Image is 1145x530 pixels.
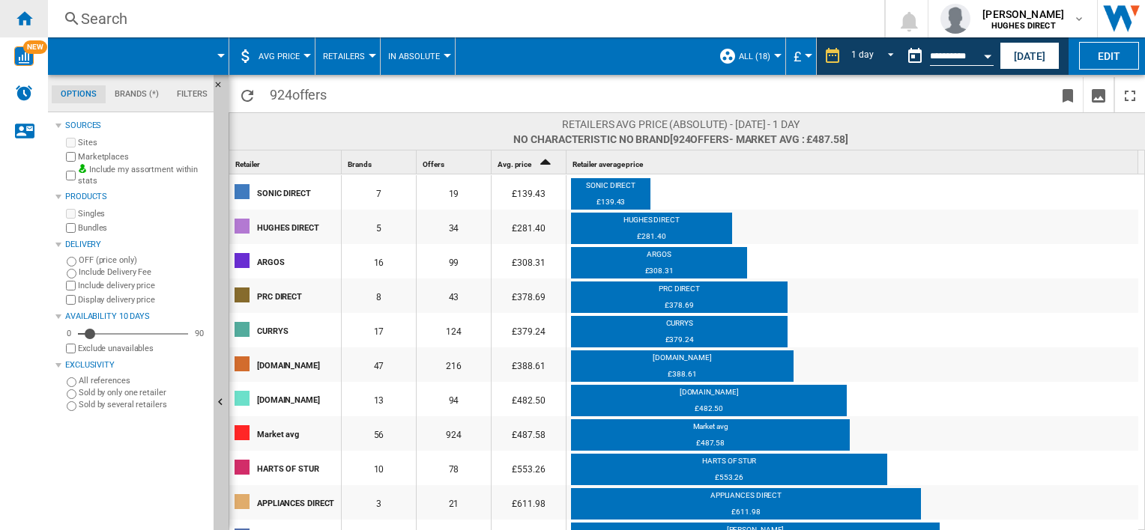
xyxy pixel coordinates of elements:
[571,335,788,350] div: £379.24
[570,150,1138,174] div: Retailer average price Sort None
[259,52,300,61] span: AVG Price
[232,77,262,112] button: Reload
[106,85,168,103] md-tab-item: Brands (*)
[78,137,208,148] label: Sites
[794,49,801,64] span: £
[257,246,340,277] div: ARGOS
[257,349,340,380] div: [DOMAIN_NAME]
[66,344,76,353] input: Display delivery price
[52,85,106,103] md-tab-item: Options
[342,313,416,347] div: 17
[78,294,208,305] label: Display delivery price
[417,313,491,347] div: 124
[388,52,440,61] span: In Absolute
[498,160,531,168] span: Avg. price
[79,387,208,398] label: Sold by only one retailer
[571,215,732,230] div: HUGHES DIRECT
[571,490,921,505] div: APPLIANCES DIRECT
[571,438,850,453] div: £487.58
[345,150,416,174] div: Brands Sort None
[492,313,566,347] div: £379.24
[417,416,491,451] div: 924
[65,311,208,323] div: Availability 10 Days
[79,266,208,278] label: Include Delivery Fee
[420,150,491,174] div: Sort None
[571,369,794,384] div: £388.61
[571,249,747,264] div: ARGOS
[342,278,416,313] div: 8
[257,418,340,449] div: Market avg
[982,7,1064,22] span: [PERSON_NAME]
[342,244,416,278] div: 16
[67,377,76,387] input: All references
[65,191,208,203] div: Products
[423,160,444,168] span: Offers
[345,150,416,174] div: Sort None
[670,133,848,145] span: [924 ]
[78,222,208,234] label: Bundles
[191,328,208,339] div: 90
[388,37,447,75] button: In Absolute
[1079,42,1139,70] button: Edit
[78,280,208,291] label: Include delivery price
[257,177,340,208] div: SONIC DIRECT
[257,280,340,311] div: PRC DIRECT
[417,244,491,278] div: 99
[65,239,208,251] div: Delivery
[78,164,208,187] label: Include my assortment within stats
[342,347,416,382] div: 47
[572,160,643,168] span: Retailer average price
[571,507,921,522] div: £611.98
[739,52,770,61] span: ALL (18)
[492,244,566,278] div: £308.31
[492,451,566,485] div: £553.26
[323,52,365,61] span: Retailers
[417,278,491,313] div: 43
[417,485,491,520] div: 21
[571,421,850,436] div: Market avg
[342,485,416,520] div: 3
[690,133,728,145] span: offers
[78,208,208,219] label: Singles
[65,359,208,371] div: Exclusivity
[729,133,845,145] span: - Market avg : £487.58
[79,375,208,386] label: All references
[342,210,416,244] div: 5
[1115,77,1145,112] button: Maximize
[342,451,416,485] div: 10
[66,223,76,233] input: Bundles
[1000,42,1060,70] button: [DATE]
[79,399,208,410] label: Sold by several retailers
[15,84,33,102] img: alerts-logo.svg
[570,150,1138,174] div: Sort None
[342,416,416,451] div: 56
[571,456,887,471] div: HARTS OF STUR
[513,117,848,132] span: Retailers AVG price (absolute) - [DATE] - 1 day
[323,37,372,75] button: Retailers
[66,166,76,185] input: Include my assortment within stats
[571,180,650,195] div: SONIC DIRECT
[571,197,650,212] div: £139.43
[420,150,491,174] div: Offers Sort None
[257,383,340,415] div: [DOMAIN_NAME]
[571,284,788,299] div: PRC DIRECT
[849,44,900,69] md-select: REPORTS.WIZARD.STEPS.REPORT.STEPS.REPORT_OPTIONS.PERIOD: 1 day
[571,266,747,281] div: £308.31
[492,382,566,416] div: £482.50
[974,40,1001,67] button: Open calendar
[571,300,788,315] div: £378.69
[900,41,930,71] button: md-calendar
[67,269,76,278] input: Include Delivery Fee
[417,210,491,244] div: 34
[292,87,327,103] span: offers
[571,403,847,418] div: £482.50
[66,209,76,219] input: Singles
[492,210,566,244] div: £281.40
[492,485,566,520] div: £611.98
[79,255,208,266] label: OFF (price only)
[66,295,76,305] input: Display delivery price
[940,4,970,34] img: profile.jpg
[492,416,566,451] div: £487.58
